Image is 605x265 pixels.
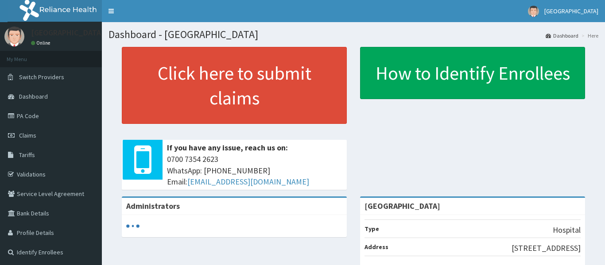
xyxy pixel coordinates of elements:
[544,7,598,15] span: [GEOGRAPHIC_DATA]
[528,6,539,17] img: User Image
[109,29,598,40] h1: Dashboard - [GEOGRAPHIC_DATA]
[19,131,36,139] span: Claims
[187,177,309,187] a: [EMAIL_ADDRESS][DOMAIN_NAME]
[167,154,342,188] span: 0700 7354 2623 WhatsApp: [PHONE_NUMBER] Email:
[31,29,104,37] p: [GEOGRAPHIC_DATA]
[546,32,578,39] a: Dashboard
[365,201,440,211] strong: [GEOGRAPHIC_DATA]
[365,243,388,251] b: Address
[19,92,48,100] span: Dashboard
[19,73,64,81] span: Switch Providers
[365,225,379,233] b: Type
[19,151,35,159] span: Tariffs
[512,242,581,254] p: [STREET_ADDRESS]
[360,47,585,99] a: How to Identify Enrollees
[122,47,347,124] a: Click here to submit claims
[167,142,288,153] b: If you have any issue, reach us on:
[579,32,598,39] li: Here
[553,224,581,236] p: Hospital
[126,219,140,233] svg: audio-loading
[126,201,180,211] b: Administrators
[4,27,24,46] img: User Image
[31,40,52,46] a: Online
